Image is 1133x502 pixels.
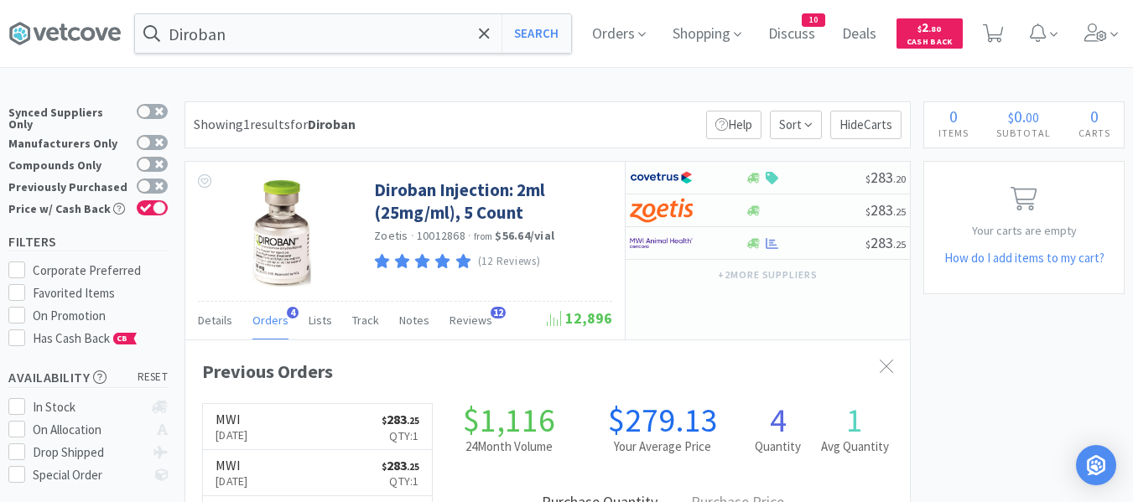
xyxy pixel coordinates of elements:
a: Deals [835,27,883,42]
span: Sort [770,111,822,139]
span: 2 [917,19,941,35]
a: Zoetis [374,228,408,243]
strong: Diroban [308,116,356,132]
p: [DATE] [216,472,248,490]
span: 0 [1090,106,1099,127]
h4: Carts [1064,125,1124,141]
div: Price w/ Cash Back [8,200,128,215]
span: 12,896 [547,308,612,328]
img: 4e0af4592bd84640ab85228c4ce3aac2_184475.jpeg [227,179,336,287]
p: Help [706,111,761,139]
a: MWI[DATE]$283.25Qty:1 [203,404,432,450]
h2: Quantity [740,437,817,457]
span: $ [865,205,871,218]
span: from [474,230,492,242]
span: Has Cash Back [33,330,138,346]
h1: $1,116 [433,403,586,437]
p: Qty: 1 [382,472,419,490]
span: . 25 [893,238,906,251]
span: 4 [287,307,299,318]
span: Lists [309,313,332,328]
button: +2more suppliers [709,263,826,287]
div: . [982,108,1064,125]
div: Drop Shipped [33,442,144,463]
span: 00 [1026,109,1039,126]
span: 0 [1014,106,1022,127]
div: Special Order [33,465,144,485]
h6: MWI [216,458,248,472]
h2: Avg Quantity [816,437,893,457]
img: a673e5ab4e5e497494167fe422e9a3ab.png [630,198,693,223]
p: Your carts are empty [924,221,1124,240]
span: . 25 [407,415,419,427]
h5: Filters [8,232,168,251]
img: 77fca1acd8b6420a9015268ca798ef17_1.png [630,165,693,190]
span: Reviews [450,313,492,328]
span: for [290,116,356,132]
h5: Availability [8,368,168,387]
span: $ [382,461,387,473]
span: 0 [949,106,958,127]
span: Notes [399,313,429,328]
p: Hide Carts [830,111,902,139]
input: Search by item, sku, manufacturer, ingredient, size... [135,14,571,53]
h1: 4 [740,403,817,437]
span: · [468,228,471,243]
a: MWI[DATE]$283.25Qty:1 [203,450,432,496]
span: . 25 [407,461,419,473]
h4: Subtotal [982,125,1064,141]
img: f6b2451649754179b5b4e0c70c3f7cb0_2.png [630,230,693,256]
span: Track [352,313,379,328]
span: 283 [382,457,419,474]
span: CB [114,334,131,344]
span: 10012868 [417,228,465,243]
h1: 1 [816,403,893,437]
span: 10 [803,14,824,26]
span: Details [198,313,232,328]
span: Orders [252,313,288,328]
span: . 20 [893,173,906,185]
p: (12 Reviews) [478,253,541,271]
span: Cash Back [907,38,953,49]
span: $ [865,173,871,185]
strong: $56.64 / vial [495,228,554,243]
div: Previous Orders [202,357,893,386]
div: Previously Purchased [8,179,128,193]
div: Favorited Items [33,283,169,303]
span: 283 [865,168,906,187]
h6: MWI [216,412,248,426]
h1: $279.13 [586,403,740,437]
div: On Promotion [33,306,169,326]
span: $ [1008,109,1014,126]
div: Corporate Preferred [33,261,169,281]
span: $ [382,415,387,427]
span: 283 [865,200,906,220]
span: 12 [491,307,506,318]
span: reset [138,369,169,386]
div: Manufacturers Only [8,135,128,149]
h4: Items [924,125,982,141]
div: Open Intercom Messenger [1076,445,1116,485]
span: . 25 [893,205,906,218]
p: [DATE] [216,426,248,444]
button: Search [502,14,571,53]
a: $2.80Cash Back [897,11,963,56]
div: On Allocation [33,420,144,440]
span: . 80 [928,23,941,34]
h5: How do I add items to my cart? [924,248,1124,268]
span: $ [917,23,922,34]
span: 283 [865,233,906,252]
span: $ [865,238,871,251]
a: Discuss10 [761,27,822,42]
span: 283 [382,411,419,427]
div: In Stock [33,397,144,417]
a: Diroban Injection: 2ml (25mg/ml), 5 Count [374,179,608,225]
p: Qty: 1 [382,427,419,445]
div: Compounds Only [8,157,128,171]
h2: 24 Month Volume [433,437,586,457]
div: Showing 1 results [194,114,356,136]
h2: Your Average Price [586,437,740,457]
div: Synced Suppliers Only [8,104,128,130]
span: · [411,228,414,243]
